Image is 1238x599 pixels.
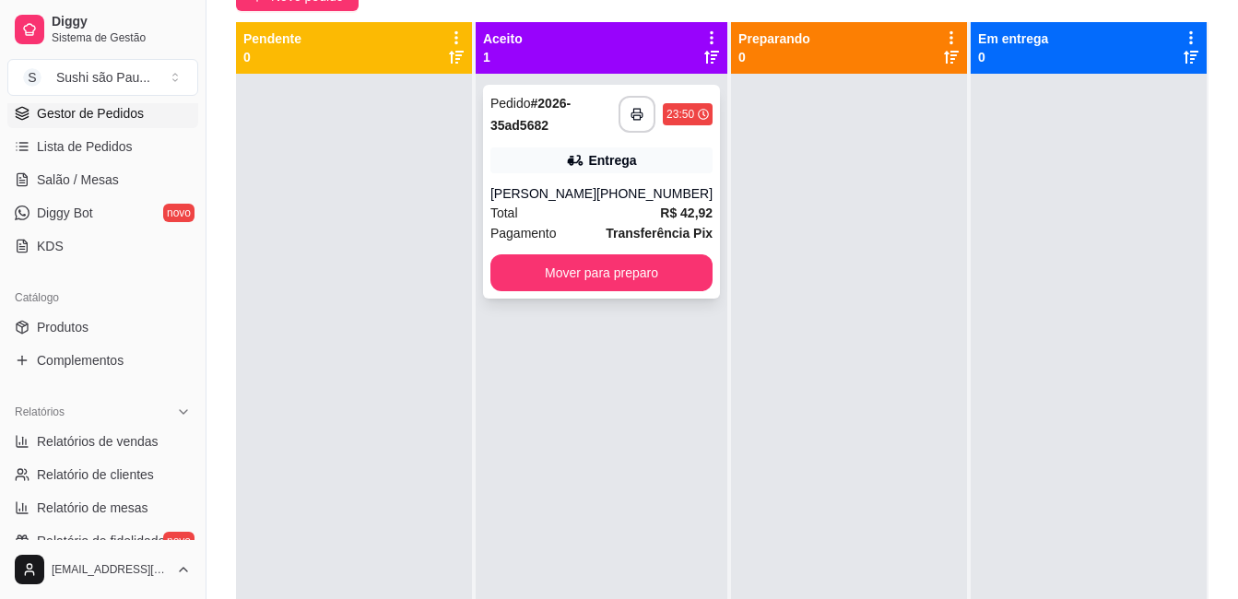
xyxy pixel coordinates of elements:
[490,96,531,111] span: Pedido
[7,59,198,96] button: Select a team
[37,204,93,222] span: Diggy Bot
[596,184,713,203] div: [PHONE_NUMBER]
[978,48,1048,66] p: 0
[37,432,159,451] span: Relatórios de vendas
[7,312,198,342] a: Produtos
[243,48,301,66] p: 0
[738,48,810,66] p: 0
[490,184,596,203] div: [PERSON_NAME]
[588,151,636,170] div: Entrega
[37,499,148,517] span: Relatório de mesas
[490,203,518,223] span: Total
[37,532,165,550] span: Relatório de fidelidade
[37,237,64,255] span: KDS
[52,30,191,45] span: Sistema de Gestão
[7,427,198,456] a: Relatórios de vendas
[52,14,191,30] span: Diggy
[490,96,571,133] strong: # 2026-35ad5682
[7,460,198,489] a: Relatório de clientes
[52,562,169,577] span: [EMAIL_ADDRESS][DOMAIN_NAME]
[7,132,198,161] a: Lista de Pedidos
[7,99,198,128] a: Gestor de Pedidos
[23,68,41,87] span: S
[606,226,713,241] strong: Transferência Pix
[7,493,198,523] a: Relatório de mesas
[483,29,523,48] p: Aceito
[7,346,198,375] a: Complementos
[7,7,198,52] a: DiggySistema de Gestão
[243,29,301,48] p: Pendente
[37,318,88,336] span: Produtos
[56,68,150,87] div: Sushi são Pau ...
[37,104,144,123] span: Gestor de Pedidos
[7,283,198,312] div: Catálogo
[15,405,65,419] span: Relatórios
[666,107,694,122] div: 23:50
[37,465,154,484] span: Relatório de clientes
[483,48,523,66] p: 1
[7,526,198,556] a: Relatório de fidelidadenovo
[490,223,557,243] span: Pagamento
[7,198,198,228] a: Diggy Botnovo
[37,170,119,189] span: Salão / Mesas
[978,29,1048,48] p: Em entrega
[7,231,198,261] a: KDS
[660,206,713,220] strong: R$ 42,92
[490,254,713,291] button: Mover para preparo
[7,165,198,194] a: Salão / Mesas
[738,29,810,48] p: Preparando
[37,351,124,370] span: Complementos
[7,547,198,592] button: [EMAIL_ADDRESS][DOMAIN_NAME]
[37,137,133,156] span: Lista de Pedidos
